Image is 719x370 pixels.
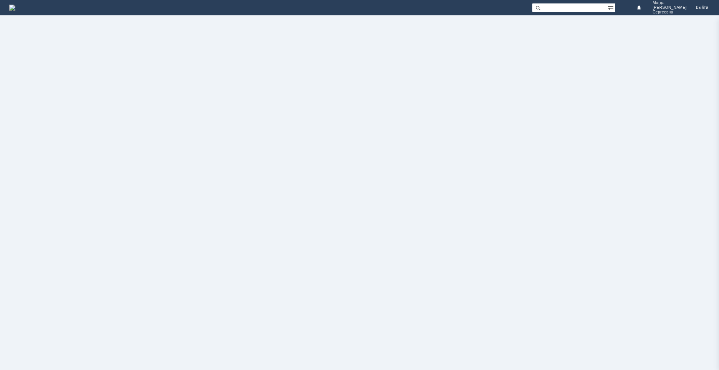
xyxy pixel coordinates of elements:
[608,3,615,11] span: Расширенный поиск
[9,5,15,11] img: logo
[9,5,15,11] a: Перейти на домашнюю страницу
[653,10,687,15] span: Сергеевна
[653,1,687,5] span: Магда
[653,5,687,10] span: [PERSON_NAME]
